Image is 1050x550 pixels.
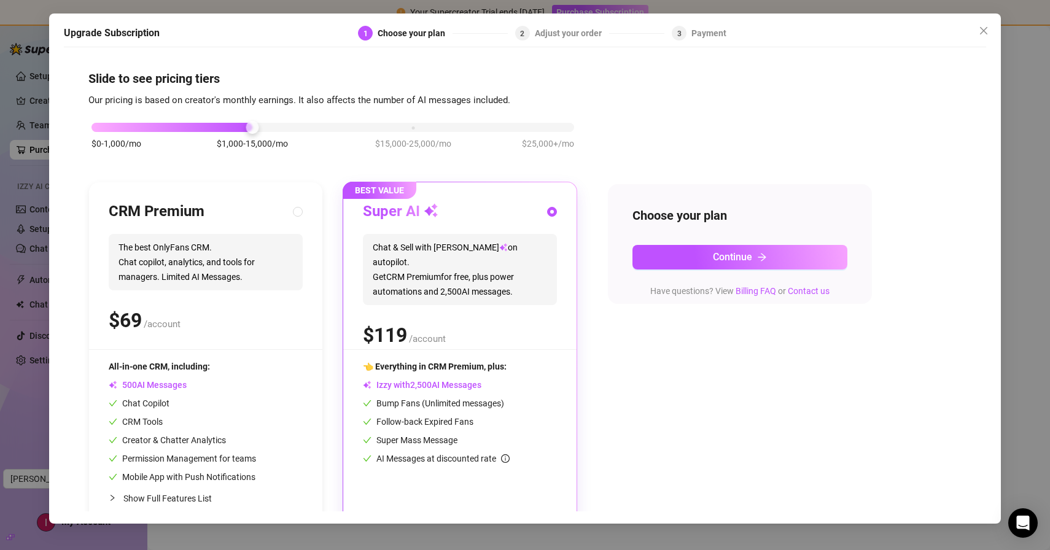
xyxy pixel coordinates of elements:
[378,26,453,41] div: Choose your plan
[677,29,682,38] span: 3
[109,203,204,222] h3: CRM Premium
[363,399,504,409] span: Bump Fans (Unlimited messages)
[409,334,446,345] span: /account
[974,21,994,41] button: Close
[109,362,210,372] span: All-in-one CRM, including:
[363,454,371,463] span: check
[363,417,371,426] span: check
[520,29,524,38] span: 2
[109,234,303,291] span: The best OnlyFans CRM. Chat copilot, analytics, and tools for managers. Limited AI Messages.
[788,286,830,296] a: Contact us
[363,362,507,372] span: 👈 Everything in CRM Premium, plus:
[88,95,510,106] span: Our pricing is based on creator's monthly earnings. It also affects the number of AI messages inc...
[691,26,726,41] div: Payment
[1008,508,1038,538] div: Open Intercom Messenger
[109,436,117,444] span: check
[363,203,438,222] h3: Super AI
[217,137,288,151] span: $1,000-15,000/mo
[535,26,609,41] div: Adjust your order
[109,399,169,409] span: Chat Copilot
[376,454,510,464] span: AI Messages at discounted rate
[979,26,989,36] span: close
[974,26,994,36] span: Close
[109,309,142,333] span: $
[363,234,557,306] span: Chat & Sell with [PERSON_NAME] on autopilot. Get CRM Premium for free, plus power automations and...
[632,207,847,224] h4: Choose your plan
[364,29,368,38] span: 1
[501,454,510,463] span: info-circle
[144,319,181,330] span: /account
[363,399,371,408] span: check
[64,26,160,41] h5: Upgrade Subscription
[363,417,473,427] span: Follow-back Expired Fans
[109,473,117,481] span: check
[109,454,256,464] span: Permission Management for teams
[88,70,962,87] h4: Slide to see pricing tiers
[343,182,416,199] span: BEST VALUE
[632,245,847,269] button: Continuearrow-right
[109,484,303,513] div: Show Full Features List
[109,454,117,463] span: check
[713,252,752,263] span: Continue
[363,436,371,444] span: check
[109,473,255,482] span: Mobile App with Push Notifications
[109,381,187,390] span: AI Messages
[757,252,767,262] span: arrow-right
[109,417,163,427] span: CRM Tools
[736,286,776,296] a: Billing FAQ
[375,137,451,151] span: $15,000-25,000/mo
[109,495,116,502] span: collapsed
[109,436,226,446] span: Creator & Chatter Analytics
[363,436,457,446] span: Super Mass Message
[363,324,407,347] span: $
[522,137,574,151] span: $25,000+/mo
[123,494,212,504] span: Show Full Features List
[109,399,117,408] span: check
[91,137,141,151] span: $0-1,000/mo
[650,286,830,296] span: Have questions? View or
[109,417,117,426] span: check
[363,381,481,390] span: Izzy with AI Messages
